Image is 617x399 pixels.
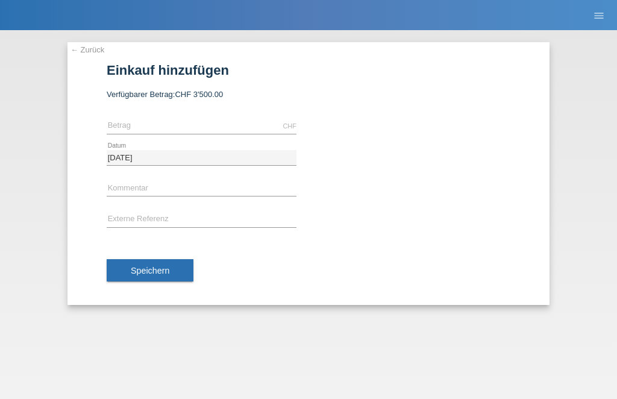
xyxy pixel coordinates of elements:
span: Speichern [131,266,169,275]
i: menu [593,10,605,22]
div: CHF [283,122,296,130]
a: ← Zurück [70,45,104,54]
a: menu [587,11,611,19]
span: CHF 3'500.00 [175,90,223,99]
div: Verfügbarer Betrag: [107,90,510,99]
button: Speichern [107,259,193,282]
h1: Einkauf hinzufügen [107,63,510,78]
